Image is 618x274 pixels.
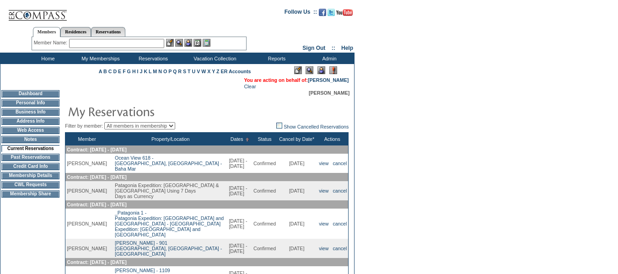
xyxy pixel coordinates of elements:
[244,77,349,83] span: You are acting on behalf of:
[308,77,349,83] a: [PERSON_NAME]
[201,69,206,74] a: W
[173,69,177,74] a: Q
[227,239,252,258] td: [DATE] - [DATE]
[319,188,328,193] a: view
[33,27,61,37] a: Members
[1,90,59,97] td: Dashboard
[67,147,126,152] span: Contract: [DATE] - [DATE]
[306,66,313,74] img: View Mode
[1,172,59,179] td: Membership Details
[78,136,96,142] a: Member
[212,69,215,74] a: Y
[183,69,186,74] a: S
[294,66,302,74] img: Edit Mode
[285,8,317,19] td: Follow Us ::
[227,209,252,239] td: [DATE] - [DATE]
[302,53,355,64] td: Admin
[99,69,102,74] a: A
[184,39,192,47] img: Impersonate
[91,27,125,37] a: Reservations
[277,154,316,173] td: [DATE]
[151,136,190,142] a: Property/Location
[333,221,347,226] a: cancel
[319,221,328,226] a: view
[252,181,277,200] td: Confirmed
[1,127,59,134] td: Web Access
[67,174,126,180] span: Contract: [DATE] - [DATE]
[328,11,335,17] a: Follow us on Twitter
[192,69,196,74] a: U
[65,154,108,173] td: [PERSON_NAME]
[1,181,59,188] td: CWL Requests
[197,69,200,74] a: V
[231,136,243,142] a: Dates
[249,53,302,64] td: Reports
[329,66,337,74] img: Log Concern/Member Elevation
[118,69,121,74] a: E
[144,69,147,74] a: K
[153,69,157,74] a: M
[316,133,349,146] th: Actions
[1,118,59,125] td: Address Info
[108,69,112,74] a: C
[65,181,108,200] td: [PERSON_NAME]
[188,69,191,74] a: T
[67,202,126,207] span: Contract: [DATE] - [DATE]
[1,108,59,116] td: Business Info
[332,45,335,51] span: ::
[1,99,59,107] td: Personal Info
[333,188,347,193] a: cancel
[333,161,347,166] a: cancel
[319,11,326,17] a: Become our fan on Facebook
[258,136,271,142] a: Status
[126,53,178,64] td: Reservations
[149,69,151,74] a: L
[193,39,201,47] img: Reservations
[67,259,126,265] span: Contract: [DATE] - [DATE]
[1,154,59,161] td: Past Reservations
[158,69,162,74] a: N
[34,39,69,47] div: Member Name:
[277,181,316,200] td: [DATE]
[123,69,126,74] a: F
[140,69,142,74] a: J
[302,45,325,51] a: Sign Out
[168,69,172,74] a: P
[137,69,139,74] a: I
[252,154,277,173] td: Confirmed
[1,145,59,152] td: Current Reservations
[60,27,91,37] a: Residences
[243,138,249,141] img: Ascending
[279,136,314,142] a: Cancel by Date*
[65,239,108,258] td: [PERSON_NAME]
[21,53,73,64] td: Home
[319,246,328,251] a: view
[252,239,277,258] td: Confirmed
[252,209,277,239] td: Confirmed
[336,11,353,17] a: Subscribe to our YouTube Channel
[178,53,249,64] td: Vacation Collection
[178,69,182,74] a: R
[317,66,325,74] img: Impersonate
[309,90,349,96] span: [PERSON_NAME]
[216,69,220,74] a: Z
[319,9,326,16] img: Become our fan on Facebook
[1,163,59,170] td: Credit Card Info
[227,154,252,173] td: [DATE] - [DATE]
[244,84,256,89] a: Clear
[276,123,282,129] img: chk_off.JPG
[333,246,347,251] a: cancel
[113,69,117,74] a: D
[207,69,210,74] a: X
[73,53,126,64] td: My Memberships
[68,102,251,120] img: pgTtlMyReservations.gif
[319,161,328,166] a: view
[221,69,251,74] a: ER Accounts
[127,69,131,74] a: G
[8,2,67,21] img: Compass Home
[115,183,219,199] span: Patagonia Expedition: [GEOGRAPHIC_DATA] & [GEOGRAPHIC_DATA] Using 7 Days Days as Currency
[277,209,316,239] td: [DATE]
[1,136,59,143] td: Notes
[203,39,210,47] img: b_calculator.gif
[65,209,108,239] td: [PERSON_NAME]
